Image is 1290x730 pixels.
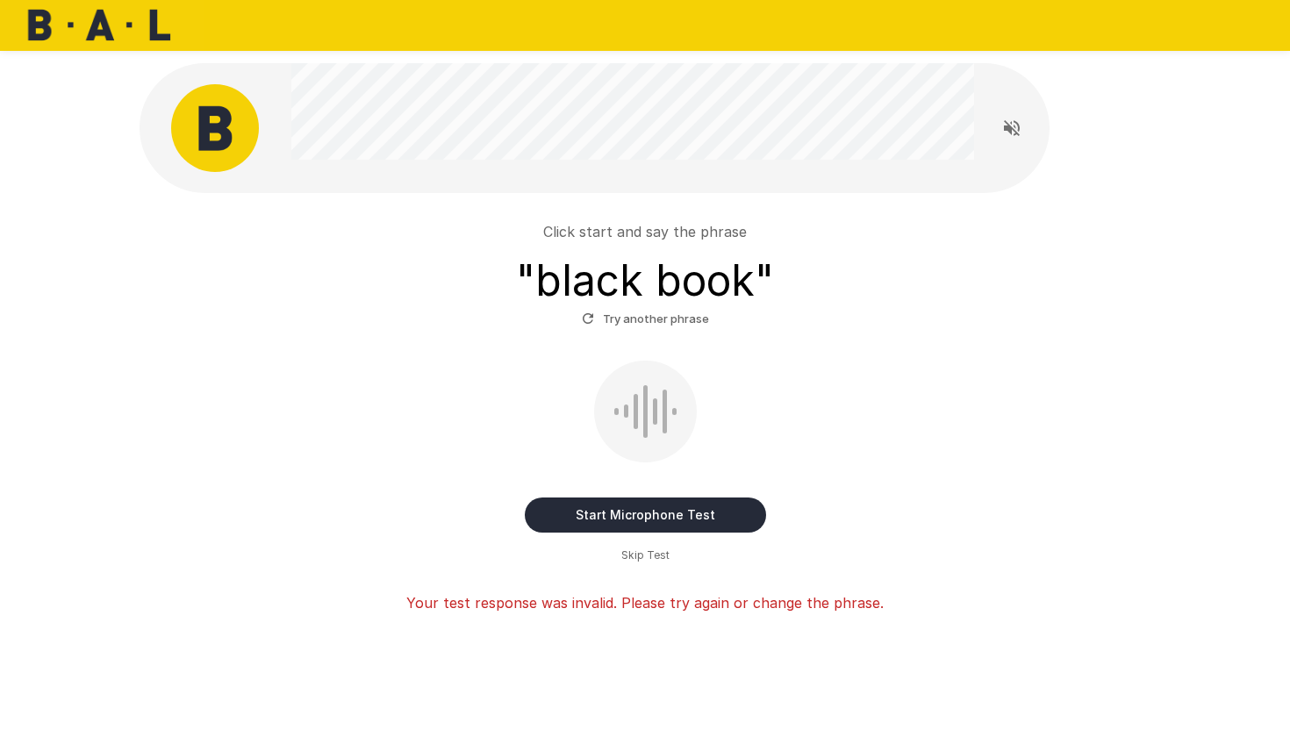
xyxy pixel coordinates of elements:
[621,547,670,564] span: Skip Test
[516,256,774,305] h3: " black book "
[994,111,1029,146] button: Read questions aloud
[525,497,766,533] button: Start Microphone Test
[406,592,884,613] p: Your test response was invalid. Please try again or change the phrase.
[577,305,713,333] button: Try another phrase
[171,84,259,172] img: bal_avatar.png
[543,221,747,242] p: Click start and say the phrase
